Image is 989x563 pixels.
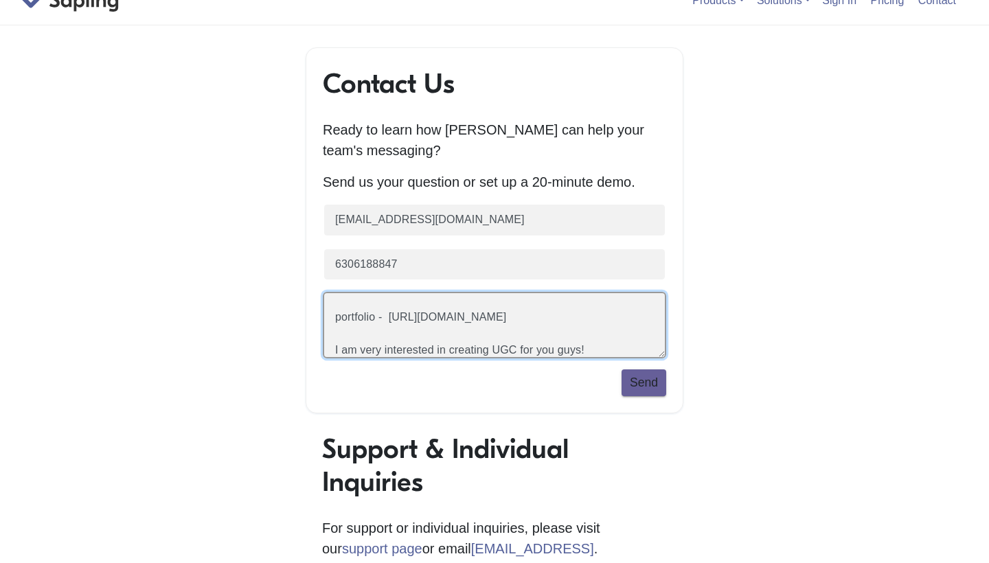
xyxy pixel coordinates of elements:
[323,203,666,237] input: Business email (required)
[323,248,666,281] input: Phone number (optional)
[342,541,422,556] a: support page
[323,172,666,192] p: Send us your question or set up a 20-minute demo.
[322,518,667,559] p: For support or individual inquiries, please visit our or email .
[323,67,666,100] h1: Contact Us
[622,369,666,395] button: Send
[322,433,667,498] h1: Support & Individual Inquiries
[471,541,594,556] a: [EMAIL_ADDRESS]
[323,119,666,161] p: Ready to learn how [PERSON_NAME] can help your team's messaging?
